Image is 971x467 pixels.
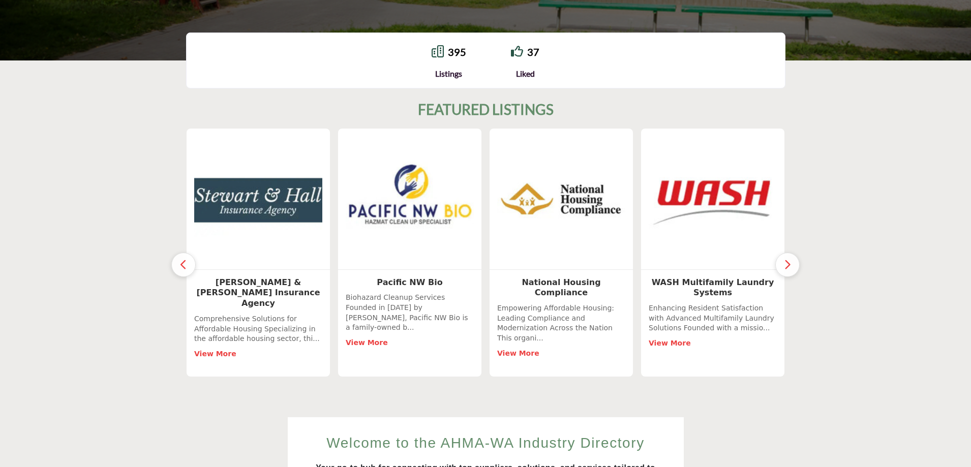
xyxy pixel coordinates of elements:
a: View More [346,338,388,347]
img: Stewart & Hall Insurance Agency [191,133,326,267]
a: View More [194,350,236,358]
a: Pacific NW Bio [377,277,442,287]
img: WASH Multifamily Laundry Systems [649,136,777,264]
a: View More [649,339,691,347]
h2: Welcome to the AHMA-WA Industry Directory [311,432,661,454]
div: Empowering Affordable Housing: Leading Compliance and Modernization Across the Nation This organi... [497,303,625,369]
img: National Housing Compliance [497,136,625,264]
div: Listings [432,68,466,80]
a: View More [497,349,539,357]
a: [PERSON_NAME] & [PERSON_NAME] Insurance Agency [197,277,320,308]
img: Pacific NW Bio [346,136,474,264]
div: Enhancing Resident Satisfaction with Advanced Multifamily Laundry Solutions Founded with a missio... [649,303,777,369]
div: Liked [511,68,539,80]
a: 37 [527,46,539,58]
div: Biohazard Cleanup Services Founded in [DATE] by [PERSON_NAME], Pacific NW Bio is a family-owned b... [346,293,474,369]
a: WASH Multifamily Laundry Systems [652,277,774,298]
i: Go to Liked [511,45,523,57]
a: 395 [448,46,466,58]
h2: FEATURED LISTINGS [418,101,554,118]
a: National Housing Compliance [522,277,600,298]
b: Stewart & Hall Insurance Agency [197,277,320,308]
div: Comprehensive Solutions for Affordable Housing Specializing in the affordable housing sector, thi... [194,314,322,369]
